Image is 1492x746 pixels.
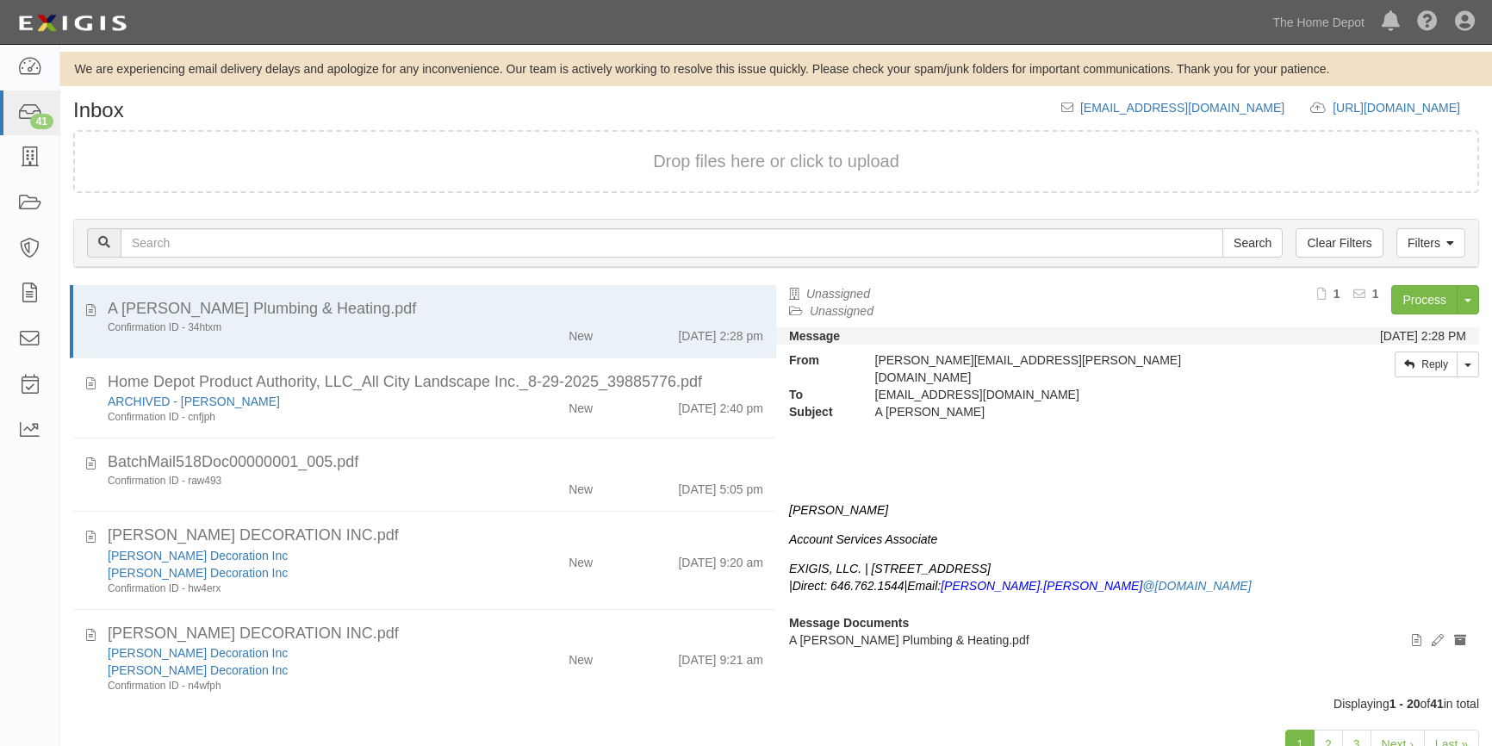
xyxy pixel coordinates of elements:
div: Confirmation ID - n4wfph [108,679,479,693]
a: [PERSON_NAME] Decoration Inc [108,549,288,563]
a: Process [1391,285,1458,314]
strong: To [776,386,862,403]
div: Confirmation ID - cnfjph [108,410,479,425]
a: [EMAIL_ADDRESS][DOMAIN_NAME] [1080,101,1284,115]
div: New [569,547,593,571]
i: Edit document [1432,635,1444,647]
i: Help Center - Complianz [1417,12,1438,33]
a: ARCHIVED - [PERSON_NAME] [108,395,280,408]
input: Search [121,228,1223,258]
div: [DATE] 5:05 pm [678,474,763,498]
a: [PERSON_NAME] Decoration Inc [108,646,288,660]
a: Unassigned [810,304,873,318]
div: Wiegand Decoration Inc [108,662,479,679]
a: @[DOMAIN_NAME] [1142,579,1251,593]
div: [DATE] 9:20 am [678,547,763,571]
div: Wiegand Decoration Inc [108,564,479,581]
div: Wiegand Decoration Inc [108,547,479,564]
img: logo-5460c22ac91f19d4615b14bd174203de0afe785f0fc80cf4dbbc73dc1793850b.png [13,8,132,39]
div: [DATE] 9:21 am [678,644,763,668]
div: Displaying of in total [60,695,1492,712]
div: [DATE] 2:28 pm [678,320,763,345]
strong: Subject [776,403,862,420]
i: View [1412,635,1421,647]
div: New [569,320,593,345]
strong: Message [789,329,840,343]
a: Unassigned [806,287,870,301]
div: [DATE] 2:40 pm [678,393,763,417]
div: Home Depot Product Authority, LLC_All City Landscape Inc._8-29-2025_39885776.pdf [108,371,763,394]
div: [DATE] 2:28 PM [1380,327,1466,345]
a: Clear Filters [1296,228,1383,258]
i: [PERSON_NAME].[PERSON_NAME] [941,579,1251,593]
i: [PERSON_NAME] [789,503,888,517]
p: A [PERSON_NAME] Plumbing & Heating.pdf [789,631,1466,649]
div: A Johnson [862,403,1291,420]
div: Confirmation ID - hw4erx [108,581,479,596]
b: 1 [1372,287,1379,301]
i: EXIGIS, LLC. | [STREET_ADDRESS] |Direct: 646.762.1544|Email: [789,562,991,593]
div: BatchMail518Doc00000001_005.pdf [108,451,763,474]
div: Wiegand Decoration Inc [108,644,479,662]
b: 41 [1430,697,1444,711]
div: [PERSON_NAME][EMAIL_ADDRESS][PERSON_NAME][DOMAIN_NAME] [862,351,1291,386]
div: Confirmation ID - 34htxm [108,320,479,335]
div: New [569,393,593,417]
div: inbox@thdmerchandising.complianz.com [862,386,1291,403]
div: WIEGAND DECORATION INC.pdf [108,623,763,645]
a: [PERSON_NAME] Decoration Inc [108,663,288,677]
a: Reply [1395,351,1458,377]
div: A Johnson Plumbing & Heating.pdf [108,298,763,320]
div: We are experiencing email delivery delays and apologize for any inconvenience. Our team is active... [60,60,1492,78]
a: [PERSON_NAME] Decoration Inc [108,566,288,580]
div: ARCHIVED - JUDY CASANOLA [108,393,479,410]
div: WIEGAND DECORATION INC.pdf [108,525,763,547]
div: New [569,644,593,668]
button: Drop files here or click to upload [653,149,899,174]
i: Archive document [1454,635,1466,647]
b: 1 - 20 [1389,697,1421,711]
div: New [569,474,593,498]
div: 41 [30,114,53,129]
strong: From [776,351,862,369]
a: [URL][DOMAIN_NAME] [1333,101,1479,115]
i: Account Services Associate [789,532,937,546]
a: The Home Depot [1264,5,1373,40]
h1: Inbox [73,99,124,121]
input: Search [1222,228,1283,258]
a: Filters [1396,228,1465,258]
strong: Message Documents [789,616,909,630]
b: 1 [1333,287,1340,301]
div: Confirmation ID - raw493 [108,474,479,488]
